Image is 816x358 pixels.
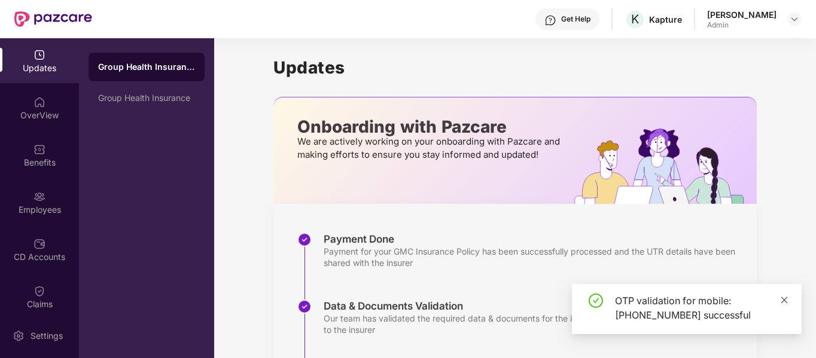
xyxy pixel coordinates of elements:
[780,296,788,304] span: close
[27,330,66,342] div: Settings
[631,12,639,26] span: K
[98,61,195,73] div: Group Health Insurance
[34,49,45,61] img: svg+xml;base64,PHN2ZyBpZD0iVXBkYXRlZCIgeG1sbnM9Imh0dHA6Ly93d3cudzMub3JnLzIwMDAvc3ZnIiB3aWR0aD0iMj...
[297,299,312,314] img: svg+xml;base64,PHN2ZyBpZD0iU3RlcC1Eb25lLTMyeDMyIiB4bWxucz0iaHR0cDovL3d3dy53My5vcmcvMjAwMC9zdmciIH...
[98,93,195,103] div: Group Health Insurance
[615,293,787,322] div: OTP validation for mobile: [PHONE_NUMBER] successful
[574,128,757,204] img: hrOnboarding
[34,143,45,155] img: svg+xml;base64,PHN2ZyBpZD0iQmVuZWZpdHMiIHhtbG5zPSJodHRwOi8vd3d3LnczLm9yZy8yMDAwL3N2ZyIgd2lkdGg9Ij...
[34,238,45,250] img: svg+xml;base64,PHN2ZyBpZD0iQ0RfQWNjb3VudHMiIGRhdGEtbmFtZT0iQ0QgQWNjb3VudHMiIHhtbG5zPSJodHRwOi8vd3...
[707,20,777,30] div: Admin
[297,121,564,132] p: Onboarding with Pazcare
[649,14,682,25] div: Kapture
[707,9,777,20] div: [PERSON_NAME]
[324,313,745,335] div: Our team has validated the required data & documents for the insurance policy copy and submitted ...
[34,96,45,108] img: svg+xml;base64,PHN2ZyBpZD0iSG9tZSIgeG1sbnM9Imh0dHA6Ly93d3cudzMub3JnLzIwMDAvc3ZnIiB3aWR0aD0iMjAiIG...
[561,14,590,24] div: Get Help
[589,293,603,308] span: check-circle
[790,14,799,24] img: svg+xml;base64,PHN2ZyBpZD0iRHJvcGRvd24tMzJ4MzIiIHhtbG5zPSJodHRwOi8vd3d3LnczLm9yZy8yMDAwL3N2ZyIgd2...
[14,11,92,27] img: New Pazcare Logo
[273,57,757,78] h1: Updates
[34,191,45,203] img: svg+xml;base64,PHN2ZyBpZD0iRW1wbG95ZWVzIiB4bWxucz0iaHR0cDovL3d3dy53My5vcmcvMjAwMC9zdmciIHdpZHRoPS...
[324,299,745,313] div: Data & Documents Validation
[324,232,745,246] div: Payment Done
[297,232,312,247] img: svg+xml;base64,PHN2ZyBpZD0iU3RlcC1Eb25lLTMyeDMyIiB4bWxucz0iaHR0cDovL3d3dy53My5vcmcvMjAwMC9zdmciIH...
[297,135,564,161] p: We are actively working on your onboarding with Pazcare and making efforts to ensure you stay inf...
[324,246,745,268] div: Payment for your GMC Insurance Policy has been successfully processed and the UTR details have be...
[544,14,556,26] img: svg+xml;base64,PHN2ZyBpZD0iSGVscC0zMngzMiIgeG1sbnM9Imh0dHA6Ly93d3cudzMub3JnLzIwMDAvc3ZnIiB3aWR0aD...
[34,285,45,297] img: svg+xml;base64,PHN2ZyBpZD0iQ2xhaW0iIHhtbG5zPSJodHRwOi8vd3d3LnczLm9yZy8yMDAwL3N2ZyIgd2lkdGg9IjIwIi...
[13,330,25,342] img: svg+xml;base64,PHN2ZyBpZD0iU2V0dGluZy0yMHgyMCIgeG1sbnM9Imh0dHA6Ly93d3cudzMub3JnLzIwMDAvc3ZnIiB3aW...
